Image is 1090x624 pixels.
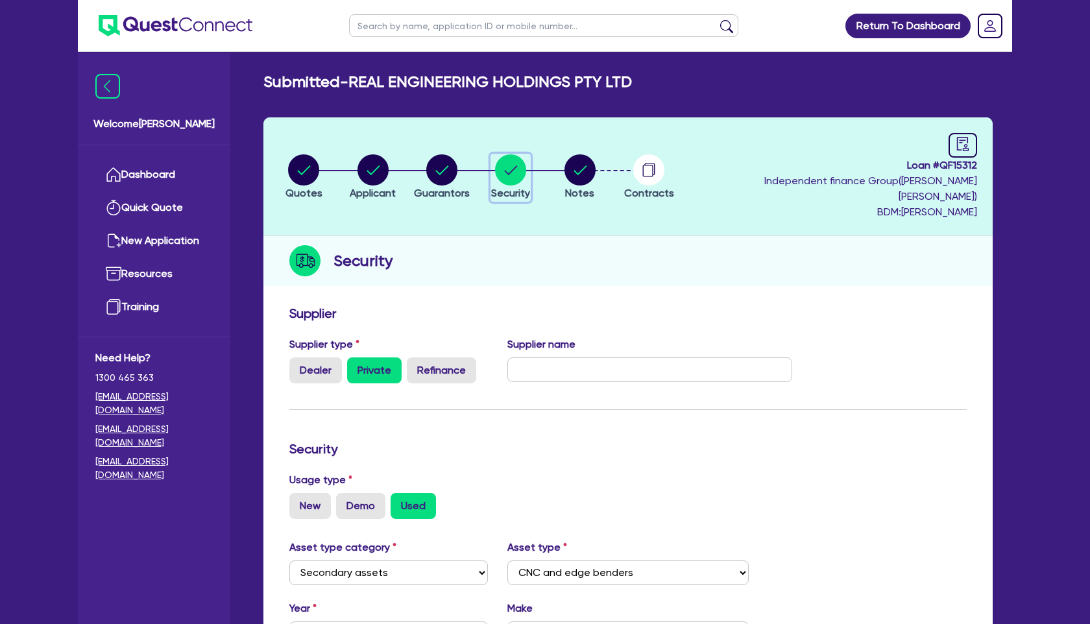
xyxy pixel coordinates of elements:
[263,73,632,91] h2: Submitted - REAL ENGINEERING HOLDINGS PTY LTD
[391,493,436,519] label: Used
[336,493,385,519] label: Demo
[95,371,213,385] span: 1300 465 363
[95,390,213,417] a: [EMAIL_ADDRESS][DOMAIN_NAME]
[289,441,967,457] h3: Security
[95,191,213,224] a: Quick Quote
[95,422,213,450] a: [EMAIL_ADDRESS][DOMAIN_NAME]
[289,472,352,488] label: Usage type
[565,187,594,199] span: Notes
[289,540,396,555] label: Asset type category
[95,350,213,366] span: Need Help?
[106,266,121,282] img: resources
[491,187,530,199] span: Security
[106,200,121,215] img: quick-quote
[350,187,396,199] span: Applicant
[95,224,213,258] a: New Application
[407,357,476,383] label: Refinance
[289,493,331,519] label: New
[289,357,342,383] label: Dealer
[95,158,213,191] a: Dashboard
[845,14,971,38] a: Return To Dashboard
[95,455,213,482] a: [EMAIL_ADDRESS][DOMAIN_NAME]
[285,187,322,199] span: Quotes
[973,9,1007,43] a: Dropdown toggle
[93,116,215,132] span: Welcome [PERSON_NAME]
[507,337,575,352] label: Supplier name
[564,154,596,202] button: Notes
[95,74,120,99] img: icon-menu-close
[289,601,317,616] label: Year
[686,158,977,173] span: Loan # QF15312
[289,245,321,276] img: step-icon
[106,299,121,315] img: training
[99,15,252,36] img: quest-connect-logo-blue
[95,258,213,291] a: Resources
[333,249,393,272] h2: Security
[347,357,402,383] label: Private
[764,174,977,202] span: Independent finance Group ( [PERSON_NAME] [PERSON_NAME] )
[949,133,977,158] a: audit
[289,306,967,321] h3: Supplier
[414,187,470,199] span: Guarantors
[686,204,977,220] span: BDM: [PERSON_NAME]
[285,154,323,202] button: Quotes
[507,601,533,616] label: Make
[624,187,674,199] span: Contracts
[106,233,121,248] img: new-application
[413,154,470,202] button: Guarantors
[95,291,213,324] a: Training
[349,154,396,202] button: Applicant
[624,154,675,202] button: Contracts
[956,137,970,151] span: audit
[289,337,359,352] label: Supplier type
[349,14,738,37] input: Search by name, application ID or mobile number...
[507,540,567,555] label: Asset type
[490,154,531,202] button: Security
